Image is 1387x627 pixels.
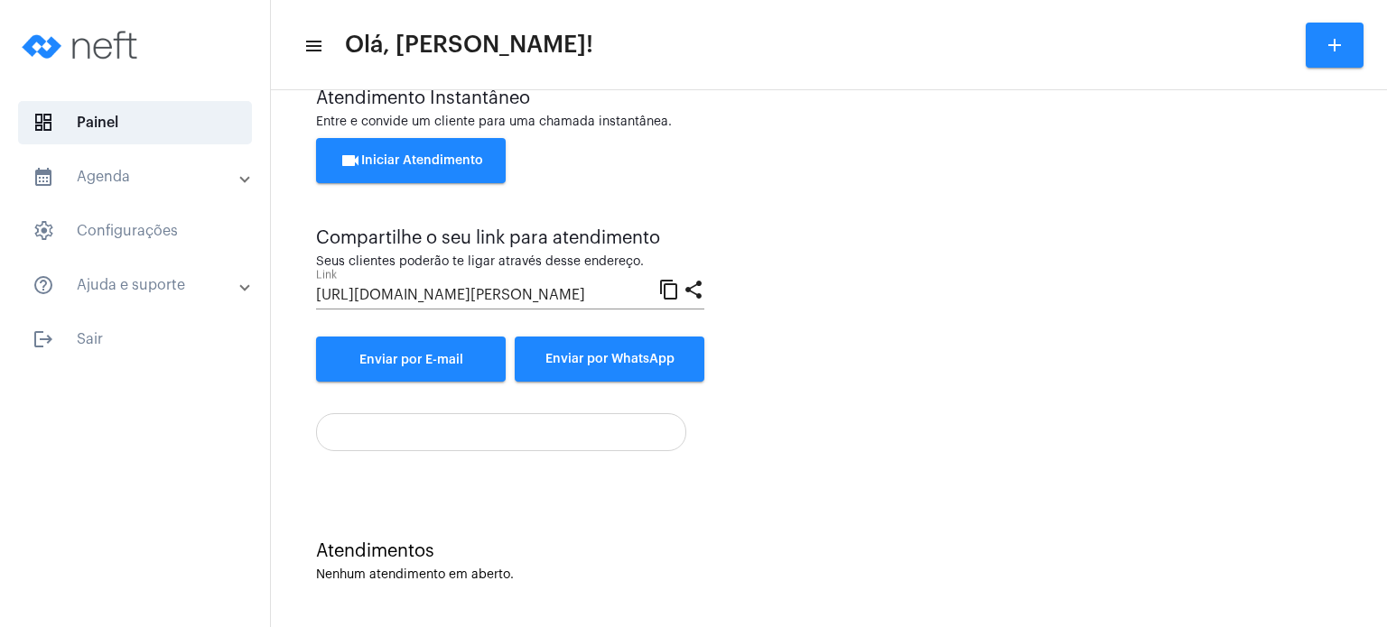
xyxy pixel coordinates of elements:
span: Enviar por E-mail [359,354,463,366]
span: Enviar por WhatsApp [545,353,675,365]
a: Enviar por E-mail [316,337,506,382]
div: Nenhum atendimento em aberto. [316,568,1342,582]
span: Painel [18,101,252,144]
mat-icon: add [1324,34,1345,56]
mat-icon: sidenav icon [33,328,54,350]
mat-icon: content_copy [658,278,680,300]
button: Enviar por WhatsApp [515,337,704,382]
div: Atendimento Instantâneo [316,88,1342,108]
div: Entre e convide um cliente para uma chamada instantânea. [316,115,1342,129]
mat-expansion-panel-header: sidenav iconAgenda [11,155,270,198]
mat-icon: sidenav icon [33,166,54,188]
img: logo-neft-novo-2.png [14,9,150,81]
span: sidenav icon [33,112,54,134]
mat-icon: videocam [340,150,361,171]
span: Sair [18,318,252,361]
mat-panel-title: Agenda [33,166,241,188]
mat-panel-title: Ajuda e suporte [33,274,241,296]
mat-expansion-panel-header: sidenav iconAjuda e suporte [11,263,270,307]
div: Compartilhe o seu link para atendimento [316,228,704,248]
span: Iniciar Atendimento [340,154,483,167]
span: Olá, [PERSON_NAME]! [345,31,593,60]
mat-icon: sidenav icon [33,274,54,296]
span: Configurações [18,209,252,253]
mat-icon: sidenav icon [303,35,321,57]
mat-icon: share [683,278,704,300]
button: Iniciar Atendimento [316,138,506,183]
span: sidenav icon [33,220,54,242]
div: Atendimentos [316,541,1342,561]
div: Seus clientes poderão te ligar através desse endereço. [316,255,704,269]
